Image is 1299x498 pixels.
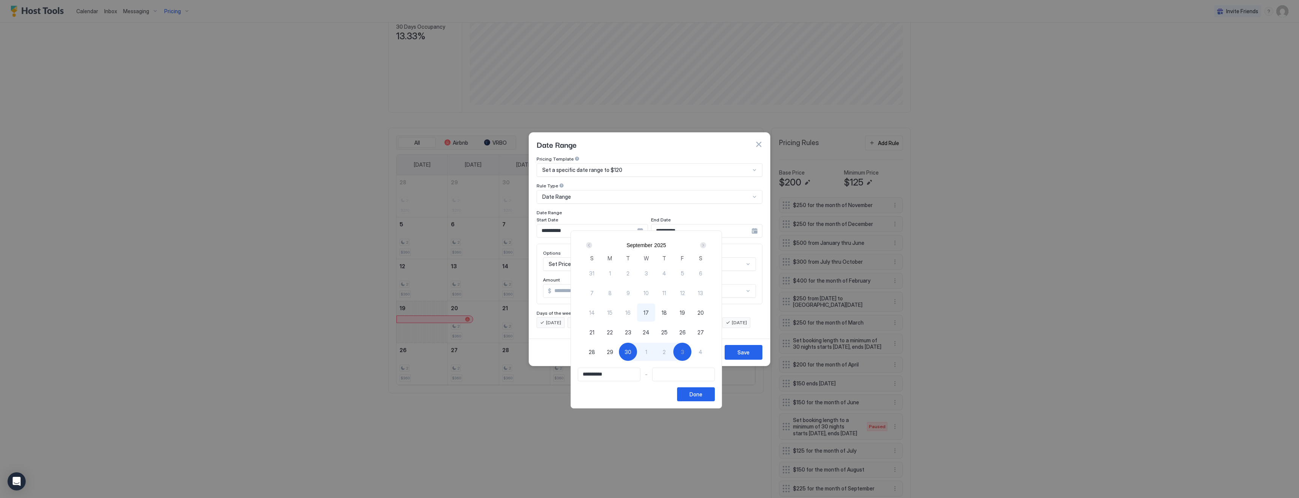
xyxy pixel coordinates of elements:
[677,387,715,401] button: Done
[637,264,655,282] button: 3
[626,254,630,262] span: T
[589,328,594,336] span: 21
[655,303,673,322] button: 18
[601,303,619,322] button: 15
[583,323,601,341] button: 21
[691,343,710,361] button: 4
[637,303,655,322] button: 17
[699,348,702,356] span: 4
[673,264,691,282] button: 5
[608,254,612,262] span: M
[583,264,601,282] button: 31
[601,284,619,302] button: 8
[681,254,684,262] span: F
[680,309,685,317] span: 19
[691,323,710,341] button: 27
[609,269,611,277] span: 1
[589,309,595,317] span: 14
[680,289,685,297] span: 12
[645,371,648,378] span: -
[655,323,673,341] button: 25
[673,343,691,361] button: 3
[8,472,26,490] div: Open Intercom Messenger
[653,368,714,381] input: Input Field
[681,348,684,356] span: 3
[637,343,655,361] button: 1
[663,348,666,356] span: 2
[601,323,619,341] button: 22
[583,303,601,322] button: 14
[643,309,649,317] span: 17
[655,343,673,361] button: 2
[637,323,655,341] button: 24
[699,269,702,277] span: 6
[607,328,613,336] span: 22
[679,328,686,336] span: 26
[608,289,612,297] span: 8
[681,269,684,277] span: 5
[697,309,704,317] span: 20
[601,343,619,361] button: 29
[654,242,666,248] button: 2025
[578,368,640,381] input: Input Field
[698,289,703,297] span: 13
[691,303,710,322] button: 20
[590,289,594,297] span: 7
[673,284,691,302] button: 12
[662,269,666,277] span: 4
[699,254,702,262] span: S
[626,289,630,297] span: 9
[662,289,666,297] span: 11
[626,242,652,248] button: September
[691,264,710,282] button: 6
[661,328,668,336] span: 25
[637,284,655,302] button: 10
[673,323,691,341] button: 26
[655,264,673,282] button: 4
[690,390,702,398] div: Done
[585,241,595,250] button: Prev
[643,328,649,336] span: 24
[662,309,667,317] span: 18
[673,303,691,322] button: 19
[601,264,619,282] button: 1
[619,303,637,322] button: 16
[645,348,647,356] span: 1
[625,309,631,317] span: 16
[619,284,637,302] button: 9
[583,284,601,302] button: 7
[589,269,594,277] span: 31
[607,348,613,356] span: 29
[697,241,708,250] button: Next
[619,264,637,282] button: 2
[583,343,601,361] button: 28
[589,348,595,356] span: 28
[626,269,629,277] span: 2
[590,254,594,262] span: S
[697,328,704,336] span: 27
[619,323,637,341] button: 23
[645,269,648,277] span: 3
[625,328,631,336] span: 23
[662,254,666,262] span: T
[655,284,673,302] button: 11
[607,309,612,317] span: 15
[619,343,637,361] button: 30
[643,289,649,297] span: 10
[625,348,631,356] span: 30
[691,284,710,302] button: 13
[644,254,649,262] span: W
